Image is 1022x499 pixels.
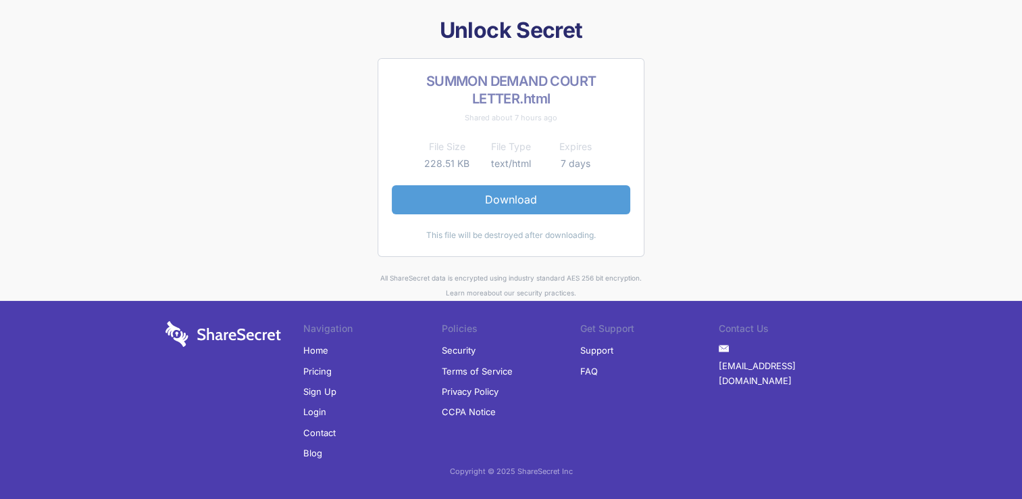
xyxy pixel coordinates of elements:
a: CCPA Notice [442,402,496,422]
h2: SUMMON DEMAND COURT LETTER.html [392,72,630,108]
li: Policies [442,321,580,340]
a: Pricing [303,361,332,381]
li: Get Support [580,321,719,340]
th: File Type [479,139,543,155]
iframe: Drift Widget Chat Controller [954,431,1006,483]
a: [EMAIL_ADDRESS][DOMAIN_NAME] [719,356,857,391]
img: logo-wordmark-white-trans-d4663122ce5f474addd5e946df7df03e33cb6a1c49d2221995e7729f52c070b2.svg [165,321,281,347]
h1: Unlock Secret [160,16,863,45]
a: Learn more [446,289,484,297]
a: Terms of Service [442,361,513,381]
a: Home [303,340,328,360]
a: Privacy Policy [442,381,499,402]
a: Login [303,402,326,422]
div: Shared about 7 hours ago [392,110,630,125]
div: All ShareSecret data is encrypted using industry standard AES 256 bit encryption. about our secur... [160,270,863,301]
a: Contact [303,423,336,443]
td: 228.51 KB [415,156,479,172]
a: FAQ [580,361,598,381]
li: Navigation [303,321,442,340]
a: Security [442,340,476,360]
li: Contact Us [719,321,857,340]
div: This file will be destroyed after downloading. [392,228,630,243]
a: Sign Up [303,381,336,402]
th: Expires [543,139,607,155]
a: Support [580,340,613,360]
th: File Size [415,139,479,155]
td: 7 days [543,156,607,172]
a: Blog [303,443,322,463]
a: Download [392,185,630,214]
td: text/html [479,156,543,172]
